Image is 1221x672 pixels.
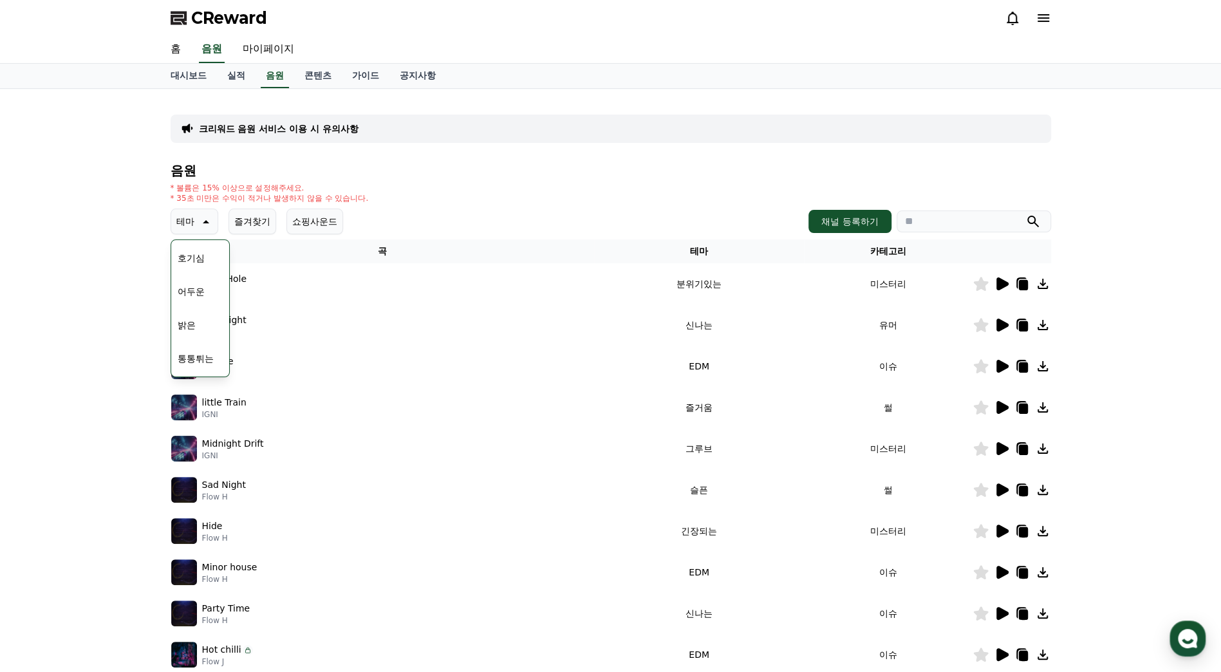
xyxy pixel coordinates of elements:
[202,615,250,626] p: Flow H
[261,64,289,88] a: 음원
[804,552,973,593] td: 이슈
[41,427,48,438] span: 홈
[217,64,256,88] a: 실적
[172,344,219,373] button: 통통튀는
[202,492,246,502] p: Flow H
[594,469,803,510] td: 슬픈
[171,436,197,462] img: music
[594,428,803,469] td: 그루브
[202,574,257,584] p: Flow H
[171,183,369,193] p: * 볼륨은 15% 이상으로 설정해주세요.
[804,239,973,263] th: 카테고리
[171,193,369,203] p: * 35초 미만은 수익이 적거나 발생하지 않을 수 있습니다.
[199,36,225,63] a: 음원
[171,477,197,503] img: music
[171,209,218,234] button: 테마
[202,519,223,533] p: Hide
[232,36,304,63] a: 마이페이지
[804,346,973,387] td: 이슈
[202,657,253,667] p: Flow J
[171,518,197,544] img: music
[85,408,166,440] a: 대화
[199,122,359,135] a: 크리워드 음원 서비스 이용 시 유의사항
[202,602,250,615] p: Party Time
[160,36,191,63] a: 홈
[594,346,803,387] td: EDM
[4,408,85,440] a: 홈
[202,478,246,492] p: Sad Night
[594,510,803,552] td: 긴장되는
[166,408,247,440] a: 설정
[594,552,803,593] td: EDM
[286,209,343,234] button: 쇼핑사운드
[176,212,194,230] p: 테마
[804,469,973,510] td: 썰
[202,643,241,657] p: Hot chilli
[804,593,973,634] td: 이슈
[228,209,276,234] button: 즐겨찾기
[804,304,973,346] td: 유머
[172,311,201,339] button: 밝은
[594,387,803,428] td: 즐거움
[202,409,247,420] p: IGNI
[171,559,197,585] img: music
[171,239,595,263] th: 곡
[171,642,197,667] img: music
[172,244,210,272] button: 호기심
[171,601,197,626] img: music
[294,64,342,88] a: 콘텐츠
[171,8,267,28] a: CReward
[202,437,264,451] p: Midnight Drift
[594,263,803,304] td: 분위기있는
[191,8,267,28] span: CReward
[171,395,197,420] img: music
[202,396,247,409] p: little Train
[171,163,1051,178] h4: 음원
[804,510,973,552] td: 미스터리
[160,64,217,88] a: 대시보드
[804,428,973,469] td: 미스터리
[202,313,247,327] p: Moonlight
[342,64,389,88] a: 가이드
[808,210,891,233] button: 채널 등록하기
[202,533,228,543] p: Flow H
[804,387,973,428] td: 썰
[594,304,803,346] td: 신나는
[594,593,803,634] td: 신나는
[804,263,973,304] td: 미스터리
[202,451,264,461] p: IGNI
[202,561,257,574] p: Minor house
[199,427,214,438] span: 설정
[118,428,133,438] span: 대화
[172,277,210,306] button: 어두운
[594,239,803,263] th: 테마
[389,64,446,88] a: 공지사항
